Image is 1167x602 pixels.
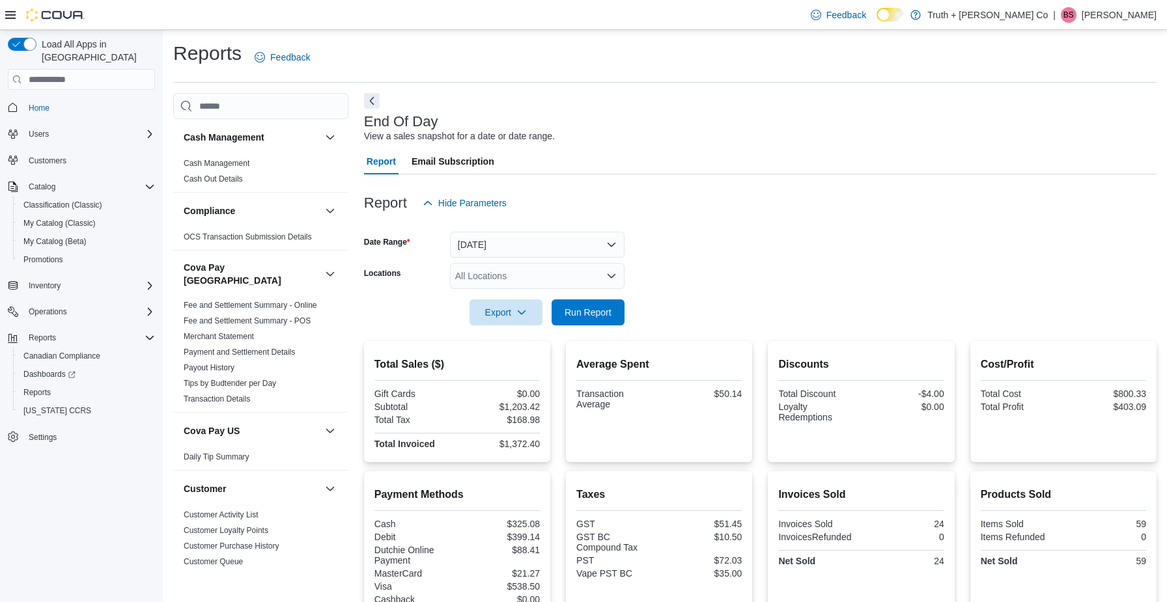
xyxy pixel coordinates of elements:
[3,329,160,347] button: Reports
[322,130,338,145] button: Cash Management
[23,369,76,379] span: Dashboards
[364,130,555,143] div: View a sales snapshot for a date or date range.
[18,215,101,231] a: My Catalog (Classic)
[412,148,494,174] span: Email Subscription
[29,307,67,317] span: Operations
[29,182,55,192] span: Catalog
[184,424,320,437] button: Cova Pay US
[864,402,944,412] div: $0.00
[173,297,348,412] div: Cova Pay [GEOGRAPHIC_DATA]
[8,92,155,480] nav: Complex example
[29,280,61,291] span: Inventory
[374,568,455,579] div: MasterCard
[981,357,1146,372] h2: Cost/Profit
[374,532,455,542] div: Debit
[23,179,61,195] button: Catalog
[374,357,540,372] h2: Total Sales ($)
[460,439,540,449] div: $1,372.40
[23,278,66,294] button: Inventory
[450,232,625,258] button: [DATE]
[23,126,54,142] button: Users
[470,299,542,325] button: Export
[18,197,155,213] span: Classification (Classic)
[23,218,96,228] span: My Catalog (Classic)
[438,197,507,210] span: Hide Parameters
[374,439,435,449] strong: Total Invoiced
[460,581,540,592] div: $538.50
[374,545,455,566] div: Dutchie Online Payment
[18,234,155,249] span: My Catalog (Beta)
[576,519,656,529] div: GST
[1066,402,1146,412] div: $403.09
[173,449,348,470] div: Cova Pay US
[18,348,155,364] span: Canadian Compliance
[184,131,264,144] h3: Cash Management
[1066,389,1146,399] div: $800.33
[18,385,155,400] span: Reports
[826,8,866,21] span: Feedback
[184,204,320,217] button: Compliance
[23,152,155,169] span: Customers
[576,389,656,409] div: Transaction Average
[173,156,348,192] div: Cash Management
[374,415,455,425] div: Total Tax
[364,195,407,211] h3: Report
[778,402,858,422] div: Loyalty Redemptions
[576,487,742,502] h2: Taxes
[23,236,87,247] span: My Catalog (Beta)
[249,44,315,70] a: Feedback
[29,129,49,139] span: Users
[23,179,155,195] span: Catalog
[576,568,656,579] div: Vape PST BC
[23,304,72,320] button: Operations
[184,510,259,519] a: Customer Activity List
[184,363,234,372] a: Payout History
[184,232,312,241] a: OCS Transaction Submission Details
[13,383,160,402] button: Reports
[460,545,540,555] div: $88.41
[29,103,49,113] span: Home
[184,394,250,404] a: Transaction Details
[3,178,160,196] button: Catalog
[1063,7,1074,23] span: BS
[18,385,56,400] a: Reports
[18,252,68,267] a: Promotions
[184,379,276,388] a: Tips by Budtender per Day
[18,366,81,382] a: Dashboards
[184,174,243,184] a: Cash Out Details
[374,519,455,529] div: Cash
[18,403,155,418] span: Washington CCRS
[864,519,944,529] div: 24
[13,365,160,383] a: Dashboards
[367,148,396,174] span: Report
[662,568,742,579] div: $35.00
[460,389,540,399] div: $0.00
[184,482,226,495] h3: Customer
[864,556,944,566] div: 24
[23,200,102,210] span: Classification (Classic)
[374,389,455,399] div: Gift Cards
[364,93,380,109] button: Next
[1082,7,1157,23] p: [PERSON_NAME]
[778,532,858,542] div: InvoicesRefunded
[565,306,612,319] span: Run Report
[184,526,268,535] a: Customer Loyalty Points
[877,8,904,21] input: Dark Mode
[417,190,512,216] button: Hide Parameters
[18,234,92,249] a: My Catalog (Beta)
[184,131,320,144] button: Cash Management
[23,330,155,346] span: Reports
[13,402,160,420] button: [US_STATE] CCRS
[322,481,338,497] button: Customer
[18,197,107,213] a: Classification (Classic)
[806,2,871,28] a: Feedback
[662,532,742,542] div: $10.50
[184,424,240,437] h3: Cova Pay US
[29,333,56,343] span: Reports
[3,151,160,170] button: Customers
[23,429,155,445] span: Settings
[460,519,540,529] div: $325.08
[184,316,311,325] a: Fee and Settlement Summary - POS
[18,215,155,231] span: My Catalog (Classic)
[3,98,160,116] button: Home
